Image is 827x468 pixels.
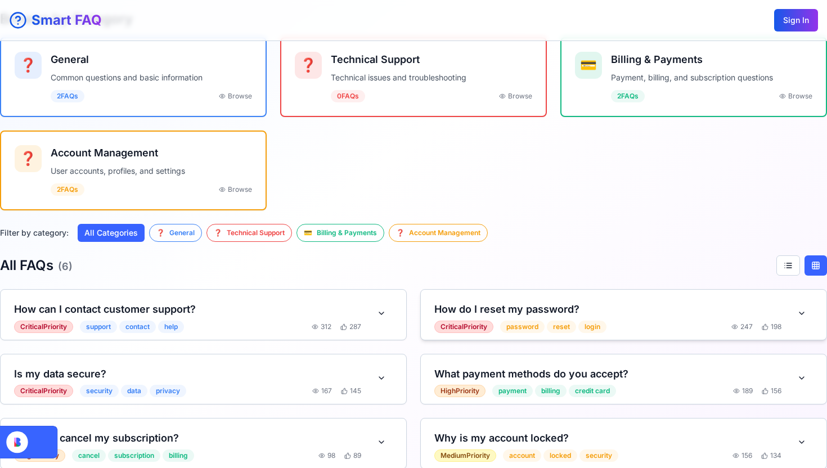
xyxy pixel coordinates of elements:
[15,145,42,172] div: ❓
[108,449,160,462] div: subscription
[214,228,222,237] span: ❓
[51,90,84,102] div: 2 FAQ s
[321,322,331,331] span: 312
[434,432,781,445] h3: Why is my account locked?
[304,228,312,237] span: 💳
[409,228,480,237] span: Account Management
[121,385,147,397] div: data
[78,224,145,242] button: All Categories
[156,228,165,237] span: ❓
[434,385,486,397] div: High Priority
[535,385,567,397] div: billing
[295,52,322,79] div: ❓
[508,92,532,101] span: Browse
[14,432,361,445] h3: How do I cancel my subscription?
[119,321,156,333] div: contact
[569,385,616,397] div: credit card
[228,185,252,194] span: Browse
[788,92,812,101] span: Browse
[611,72,812,83] p: Payment, billing, and subscription questions
[228,92,252,101] span: Browse
[434,321,493,333] div: Critical Priority
[575,52,602,79] div: 💳
[771,386,781,395] span: 156
[611,90,645,102] div: 2 FAQ s
[492,385,533,397] div: payment
[227,228,285,237] span: Technical Support
[51,183,84,196] div: 2 FAQ s
[353,451,361,460] span: 89
[14,303,361,316] h3: How can I contact customer support?
[503,449,541,462] div: account
[327,451,335,460] span: 98
[543,449,577,462] div: locked
[51,145,252,161] h3: Account Management
[14,385,73,397] div: Critical Priority
[434,368,781,381] h3: What payment methods do you accept?
[349,322,361,331] span: 287
[321,386,332,395] span: 167
[163,449,194,462] div: billing
[331,72,532,83] p: Technical issues and troubleshooting
[15,52,42,79] div: ❓
[51,72,252,83] p: Common questions and basic information
[14,368,361,381] h3: Is my data secure?
[350,386,361,395] span: 145
[578,321,606,333] div: login
[740,322,753,331] span: 247
[80,321,117,333] div: support
[51,165,252,177] p: User accounts, profiles, and settings
[611,52,812,67] h3: Billing & Payments
[80,385,119,397] div: security
[742,386,753,395] span: 189
[169,228,195,237] span: General
[58,260,73,272] span: ( 6 )
[547,321,576,333] div: reset
[774,9,818,31] button: Sign In
[434,449,496,462] div: Medium Priority
[579,449,618,462] div: security
[51,52,252,67] h3: General
[331,90,365,102] div: 0 FAQ s
[500,321,545,333] div: password
[150,385,186,397] div: privacy
[317,228,377,237] span: Billing & Payments
[158,321,184,333] div: help
[331,52,532,67] h3: Technical Support
[741,451,752,460] span: 156
[32,11,102,29] h1: Smart FAQ
[396,228,404,237] span: ❓
[771,322,781,331] span: 198
[434,303,781,316] h3: How do I reset my password?
[14,321,73,333] div: Critical Priority
[770,451,781,460] span: 134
